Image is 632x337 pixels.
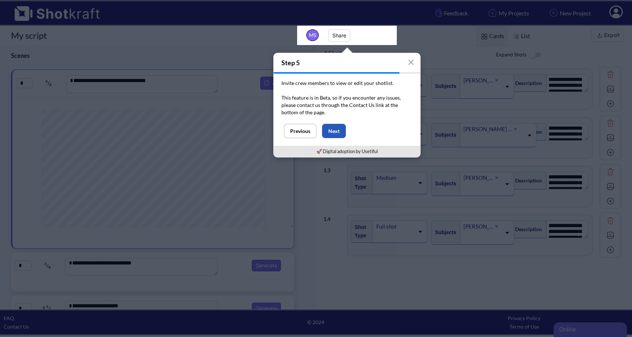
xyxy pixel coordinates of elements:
[306,29,319,41] span: MS
[328,29,350,42] button: Share
[274,53,420,72] h4: Step 5
[5,4,68,13] div: Online
[322,124,346,138] button: Next
[316,148,378,154] a: 🚀 Digital adoption by Usetiful
[281,94,413,116] p: This feature is in Beta, so if you encounter any issues, please contact us through the Contact Us...
[284,124,317,138] button: Previous
[281,79,413,87] p: Invite crew members to view or edit your shotlist.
